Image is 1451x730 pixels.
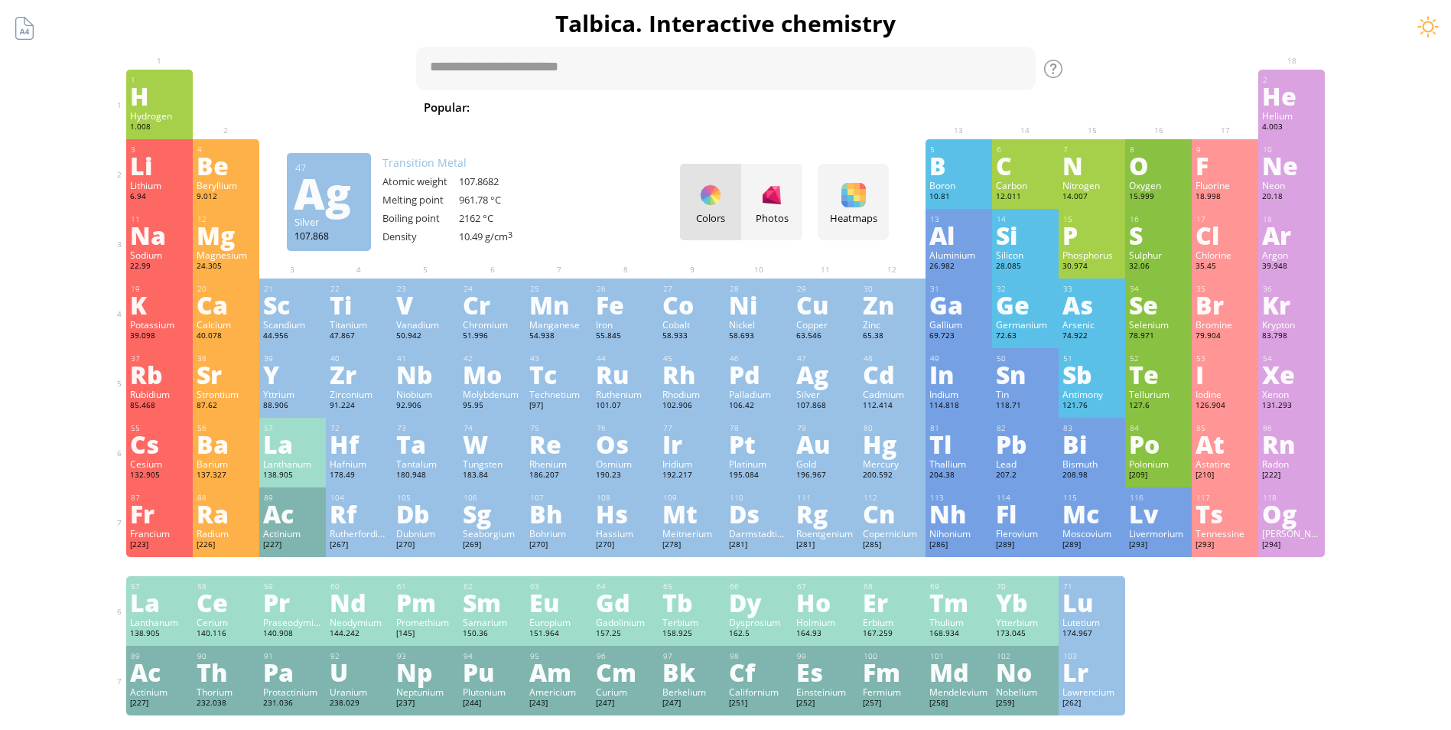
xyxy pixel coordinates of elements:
div: 37 [131,354,189,363]
div: Ar [1262,223,1321,247]
div: 81 [930,423,988,433]
div: 79 [797,423,855,433]
div: 4 [197,145,255,155]
div: W [463,432,522,456]
div: 44 [597,354,655,363]
div: 54 [1263,354,1321,363]
div: Re [529,432,588,456]
sub: 2 [711,107,716,117]
div: 57 [264,423,322,433]
div: Silver [294,215,363,229]
div: 19 [131,284,189,294]
div: Hf [330,432,389,456]
div: Sulphur [1129,249,1188,261]
div: Chlorine [1196,249,1254,261]
div: 32 [997,284,1055,294]
div: Cu [796,292,855,317]
div: 25 [530,284,588,294]
div: 6.94 [130,191,189,204]
div: Thallium [929,458,988,470]
div: Argon [1262,249,1321,261]
div: Ga [929,292,988,317]
div: Potassium [130,318,189,331]
div: Bromine [1196,318,1254,331]
div: Antimony [1062,388,1121,400]
div: 83.798 [1262,331,1321,343]
div: 12.011 [996,191,1055,204]
div: 88.906 [263,400,322,412]
div: K [130,292,189,317]
div: Pd [729,362,788,386]
div: Tl [929,432,988,456]
div: Copper [796,318,855,331]
div: 22 [330,284,389,294]
div: 86 [1263,423,1321,433]
sub: 4 [835,107,840,117]
div: 47 [797,354,855,363]
div: 35 [1196,284,1254,294]
div: Tungsten [463,458,522,470]
div: 23 [397,284,455,294]
div: 7 [1063,145,1121,155]
div: Carbon [996,179,1055,191]
span: H SO [693,98,747,116]
div: 14 [997,214,1055,224]
span: H O [645,98,688,116]
div: Os [596,432,655,456]
div: Ni [729,292,788,317]
div: 40 [330,354,389,363]
div: 18.998 [1196,191,1254,204]
div: Lithium [130,179,189,191]
div: Ba [197,432,255,456]
div: Zinc [863,318,922,331]
div: 39 [264,354,322,363]
div: Helium [1262,109,1321,122]
div: 39.098 [130,331,189,343]
div: Barium [197,458,255,470]
div: 78 [730,423,788,433]
div: 40.078 [197,331,255,343]
div: 2 [1263,75,1321,85]
div: 51 [1063,354,1121,363]
div: C [996,153,1055,178]
div: 5 [930,145,988,155]
div: 9 [1196,145,1254,155]
div: Xe [1262,362,1321,386]
div: Ag [796,362,855,386]
div: 24.305 [197,261,255,273]
div: N [1062,153,1121,178]
span: HCl [753,98,791,116]
div: 15.999 [1129,191,1188,204]
div: 78.971 [1129,331,1188,343]
div: Technetium [529,388,588,400]
div: He [1262,83,1321,108]
div: 26.982 [929,261,988,273]
div: Br [1196,292,1254,317]
div: Molybdenum [463,388,522,400]
div: 31 [930,284,988,294]
div: At [1196,432,1254,456]
span: Water [588,98,639,116]
div: 76 [597,423,655,433]
div: 92.906 [396,400,455,412]
div: Rhenium [529,458,588,470]
div: 50 [997,354,1055,363]
div: 102.906 [662,400,721,412]
div: Silver [796,388,855,400]
div: Xenon [1262,388,1321,400]
div: Density [382,230,459,243]
div: 10.49 g/cm [459,230,535,243]
div: 45 [663,354,721,363]
div: Aluminium [929,249,988,261]
div: 55 [131,423,189,433]
div: 126.904 [1196,400,1254,412]
div: 121.76 [1062,400,1121,412]
div: Titanium [330,318,389,331]
div: 35.45 [1196,261,1254,273]
div: Photos [741,211,802,225]
div: I [1196,362,1254,386]
div: 28.085 [996,261,1055,273]
div: In [929,362,988,386]
div: 18 [1263,214,1321,224]
div: Rubidium [130,388,189,400]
